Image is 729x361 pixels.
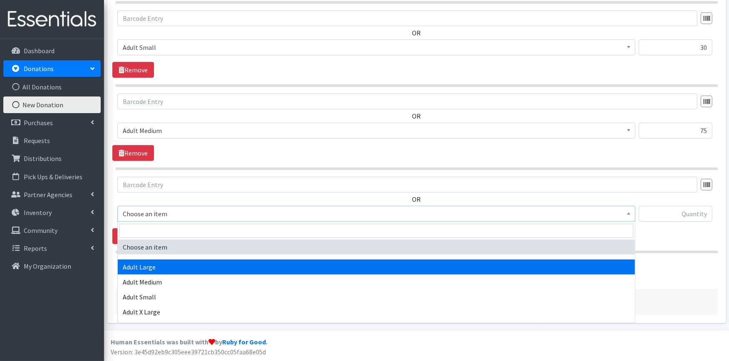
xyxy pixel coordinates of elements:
a: Remove [112,228,154,244]
a: Purchases [3,114,101,131]
p: Reports [24,244,47,252]
p: Pick Ups & Deliveries [24,173,82,181]
span: Adult Small [117,40,635,55]
li: Adult X Large [118,304,635,319]
a: Partner Agencies [3,186,101,203]
span: Adult Small [123,42,630,53]
label: OR [412,28,421,38]
a: Community [3,222,101,239]
input: Quantity [639,206,712,222]
strong: Human Essentials was built with by . [111,338,268,346]
p: Inventory [24,208,52,217]
p: Requests [24,136,50,145]
input: Barcode Entry [117,10,697,26]
a: Remove [112,145,154,161]
a: Ruby for Good [222,338,266,346]
a: Pick Ups & Deliveries [3,168,101,185]
input: Quantity [639,123,712,138]
a: Reports [3,240,101,257]
li: Adult Large [118,260,635,274]
input: Barcode Entry [117,94,697,109]
a: My Organization [3,258,101,274]
a: Requests [3,132,101,149]
p: My Organization [24,262,71,270]
li: Adult X-Small [118,319,635,334]
a: Dashboard [3,42,101,59]
img: HumanEssentials [3,5,101,33]
a: Inventory [3,204,101,221]
input: Barcode Entry [117,177,697,193]
span: Version: 3e45d92eb9c305eee39721cb350cc05faa68e05d [111,348,266,356]
p: Partner Agencies [24,190,72,199]
span: Choose an item [123,208,630,220]
a: Donations [3,60,101,77]
a: All Donations [3,79,101,95]
a: Distributions [3,150,101,167]
a: New Donation [3,96,101,113]
label: OR [412,194,421,204]
li: Adult Medium [118,274,635,289]
p: Community [24,226,57,235]
p: Distributions [24,154,62,163]
li: Adult Small [118,289,635,304]
label: OR [412,111,421,121]
a: Remove [112,62,154,78]
input: Quantity [639,40,712,55]
span: Adult Medium [117,123,635,138]
span: Choose an item [117,206,635,222]
p: Dashboard [24,47,55,55]
p: Purchases [24,119,53,127]
li: Choose an item [118,240,635,255]
p: Donations [24,64,54,73]
span: Adult Medium [123,125,630,136]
